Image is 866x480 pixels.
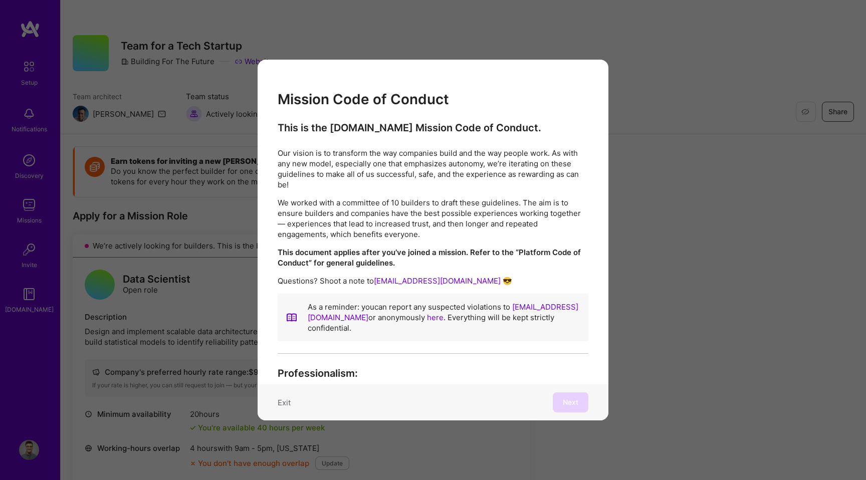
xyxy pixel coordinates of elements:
[278,148,588,190] p: Our vision is to transform the way companies build and the way people work. As with any new model...
[278,397,291,408] button: Exit
[278,248,581,268] strong: This document applies after you’ve joined a mission. Refer to the “Platform Code of Conduct” for ...
[308,302,578,322] a: [EMAIL_ADDRESS][DOMAIN_NAME]
[278,367,588,380] h4: Professionalism:
[278,197,588,239] p: We worked with a committee of 10 builders to draft these guidelines. The aim is to ensure builder...
[278,91,588,108] h2: Mission Code of Conduct
[374,276,501,286] a: [EMAIL_ADDRESS][DOMAIN_NAME]
[427,313,444,322] a: here
[286,302,298,333] img: book icon
[278,276,588,286] p: Questions? Shoot a note to 😎
[258,60,608,420] div: modal
[308,302,580,333] p: As a reminder: you can report any suspected violations to or anonymously . Everything will be kep...
[278,121,588,134] h4: This is the [DOMAIN_NAME] Mission Code of Conduct.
